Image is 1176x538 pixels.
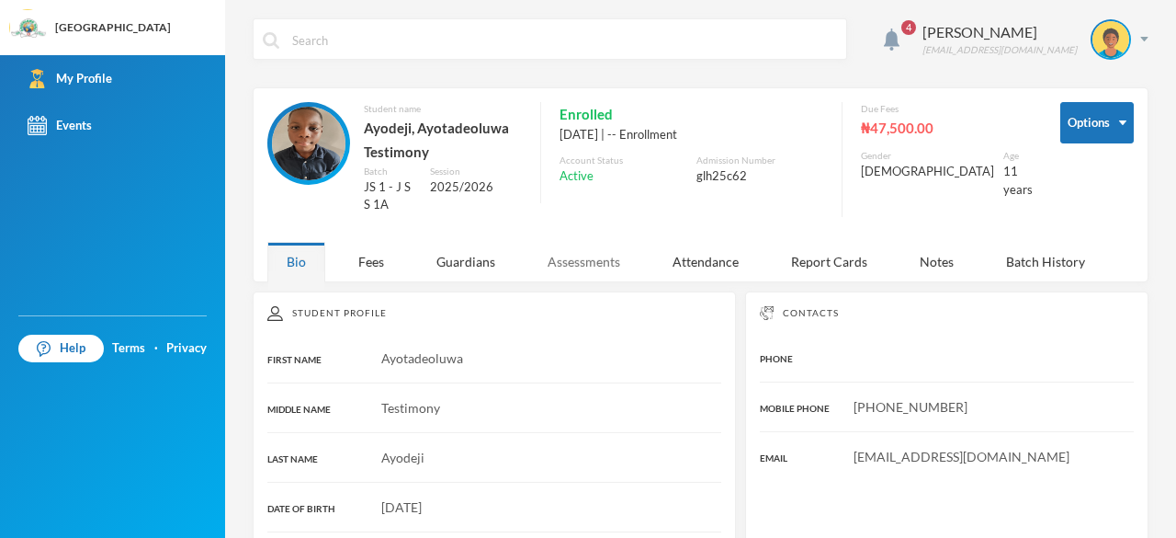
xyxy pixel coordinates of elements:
[364,102,522,116] div: Student name
[417,242,514,281] div: Guardians
[900,242,973,281] div: Notes
[154,339,158,358] div: ·
[28,69,112,88] div: My Profile
[381,499,422,515] span: [DATE]
[1003,163,1033,199] div: 11 years
[364,178,416,214] div: JS 1 - J S S 1A
[1060,102,1134,143] button: Options
[272,107,345,180] img: STUDENT
[772,242,887,281] div: Report Cards
[28,116,92,135] div: Events
[1003,149,1033,163] div: Age
[18,335,104,362] a: Help
[922,43,1077,57] div: [EMAIL_ADDRESS][DOMAIN_NAME]
[760,306,1134,320] div: Contacts
[55,19,171,36] div: [GEOGRAPHIC_DATA]
[560,102,613,126] span: Enrolled
[381,450,424,465] span: Ayodeji
[290,19,837,61] input: Search
[560,154,686,167] div: Account Status
[381,400,440,416] span: Testimony
[1092,21,1129,58] img: STUDENT
[10,10,47,47] img: logo
[364,116,522,165] div: Ayodeji, Ayotadeoluwa Testimony
[901,20,916,35] span: 4
[987,242,1104,281] div: Batch History
[112,339,145,358] a: Terms
[854,399,967,415] span: [PHONE_NUMBER]
[760,353,793,364] span: PHONE
[861,102,1033,116] div: Due Fees
[364,165,416,178] div: Batch
[528,242,639,281] div: Assessments
[381,350,463,366] span: Ayotadeoluwa
[560,167,594,186] span: Active
[696,167,823,186] div: glh25c62
[263,32,279,49] img: search
[267,306,721,321] div: Student Profile
[430,165,522,178] div: Session
[854,449,1069,464] span: [EMAIL_ADDRESS][DOMAIN_NAME]
[861,116,1033,140] div: ₦47,500.00
[339,242,403,281] div: Fees
[861,163,994,181] div: [DEMOGRAPHIC_DATA]
[166,339,207,358] a: Privacy
[430,178,522,197] div: 2025/2026
[267,242,325,281] div: Bio
[922,21,1077,43] div: [PERSON_NAME]
[560,126,823,144] div: [DATE] | -- Enrollment
[696,154,823,167] div: Admission Number
[653,242,758,281] div: Attendance
[861,149,994,163] div: Gender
